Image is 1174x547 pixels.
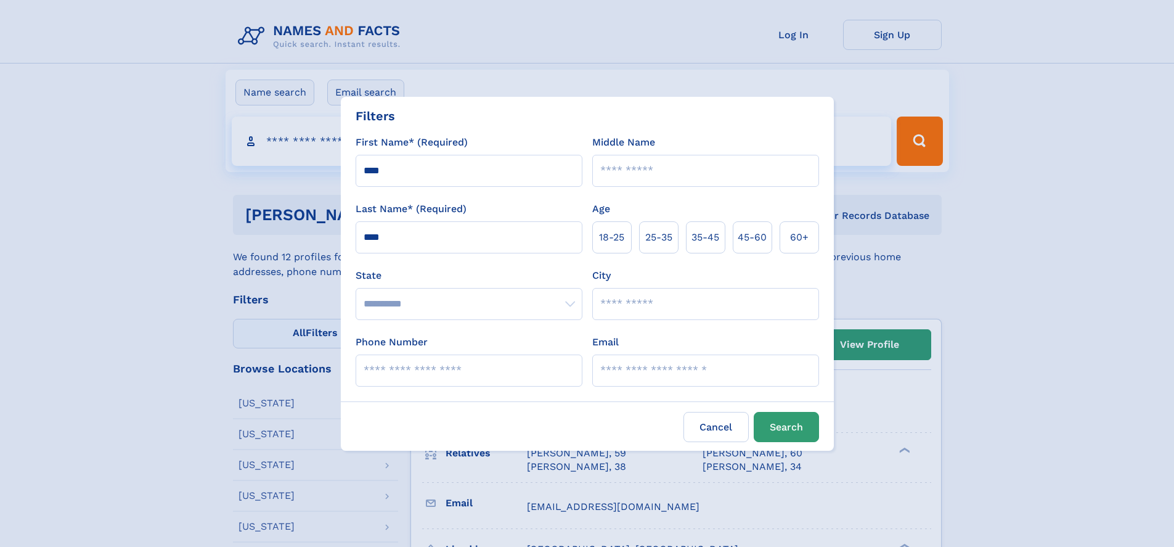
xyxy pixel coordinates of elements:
span: 25‑35 [645,230,672,245]
span: 18‑25 [599,230,624,245]
label: Email [592,335,619,350]
label: State [356,268,582,283]
label: Age [592,202,610,216]
span: 60+ [790,230,809,245]
label: First Name* (Required) [356,135,468,150]
span: 45‑60 [738,230,767,245]
label: Last Name* (Required) [356,202,467,216]
button: Search [754,412,819,442]
label: Phone Number [356,335,428,350]
label: Middle Name [592,135,655,150]
div: Filters [356,107,395,125]
label: City [592,268,611,283]
span: 35‑45 [691,230,719,245]
label: Cancel [683,412,749,442]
